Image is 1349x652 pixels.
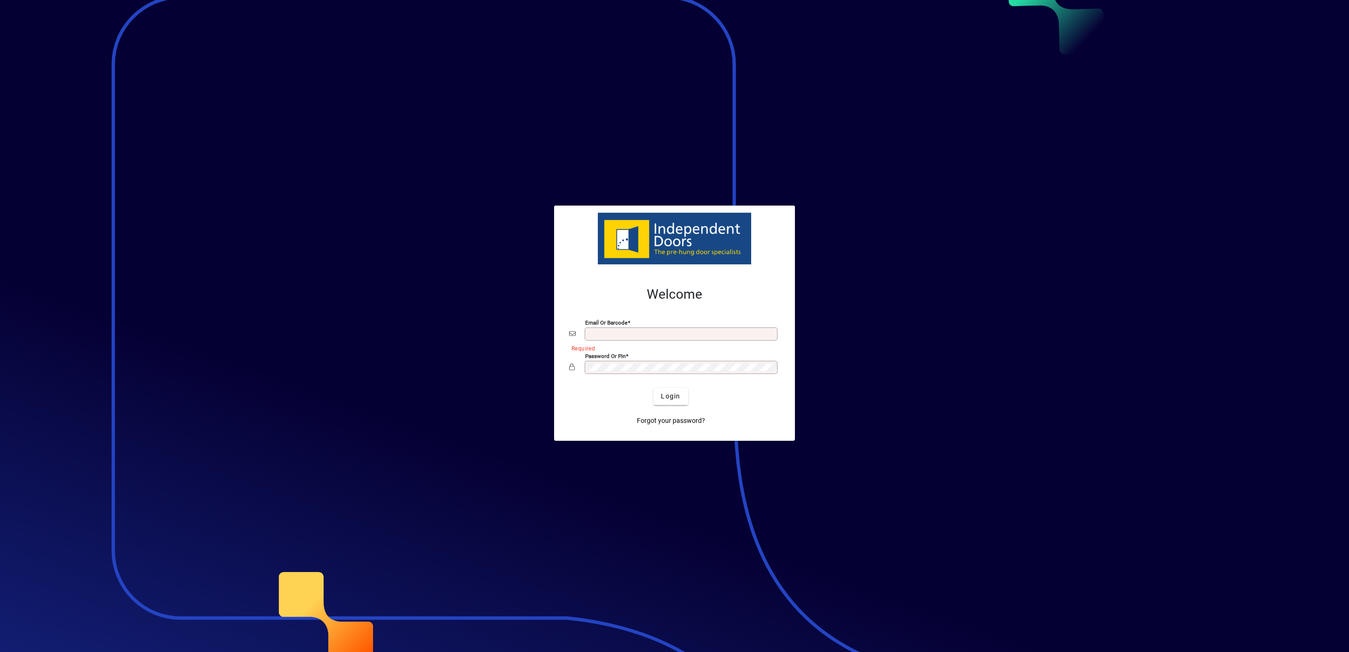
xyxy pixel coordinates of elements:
[633,413,709,429] a: Forgot your password?
[571,343,772,353] mat-error: Required
[569,286,780,302] h2: Welcome
[661,391,680,401] span: Login
[585,352,626,359] mat-label: Password or Pin
[585,319,627,326] mat-label: Email or Barcode
[653,388,688,405] button: Login
[637,416,705,426] span: Forgot your password?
